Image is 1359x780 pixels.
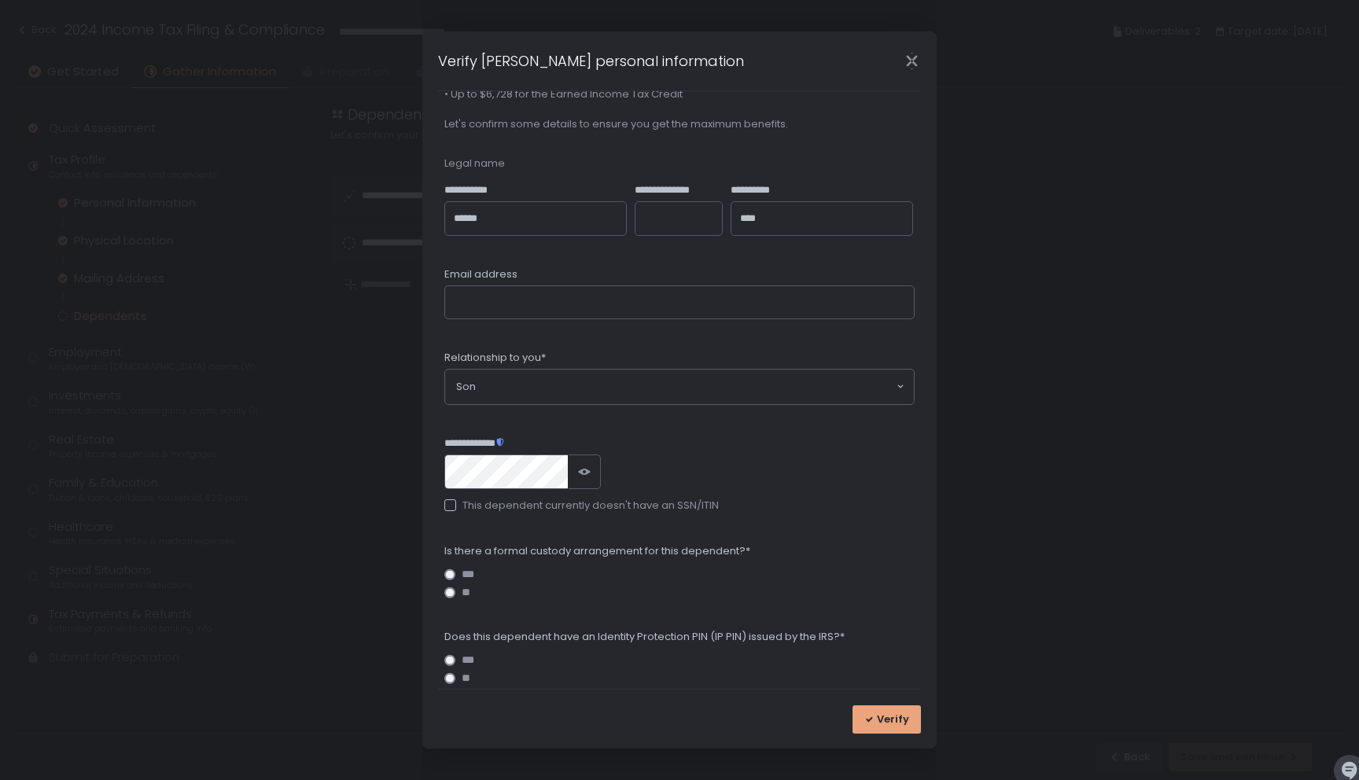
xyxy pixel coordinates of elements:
[444,630,845,644] span: Does this dependent have an Identity Protection PIN (IP PIN) issued by the IRS?*
[438,50,744,72] h1: Verify [PERSON_NAME] personal information
[444,267,517,281] span: Email address
[853,705,921,734] button: Verify
[877,712,909,727] span: Verify
[444,87,915,101] span: • Up to $6,728 for the Earned Income Tax Credit
[456,379,476,395] span: Son
[444,156,915,171] div: Legal name
[476,379,895,395] input: Search for option
[444,351,546,365] span: Relationship to you*
[886,52,937,70] div: Close
[444,544,750,558] span: Is there a formal custody arrangement for this dependent?*
[445,370,914,404] div: Search for option
[444,117,915,131] span: Let's confirm some details to ensure you get the maximum benefits.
